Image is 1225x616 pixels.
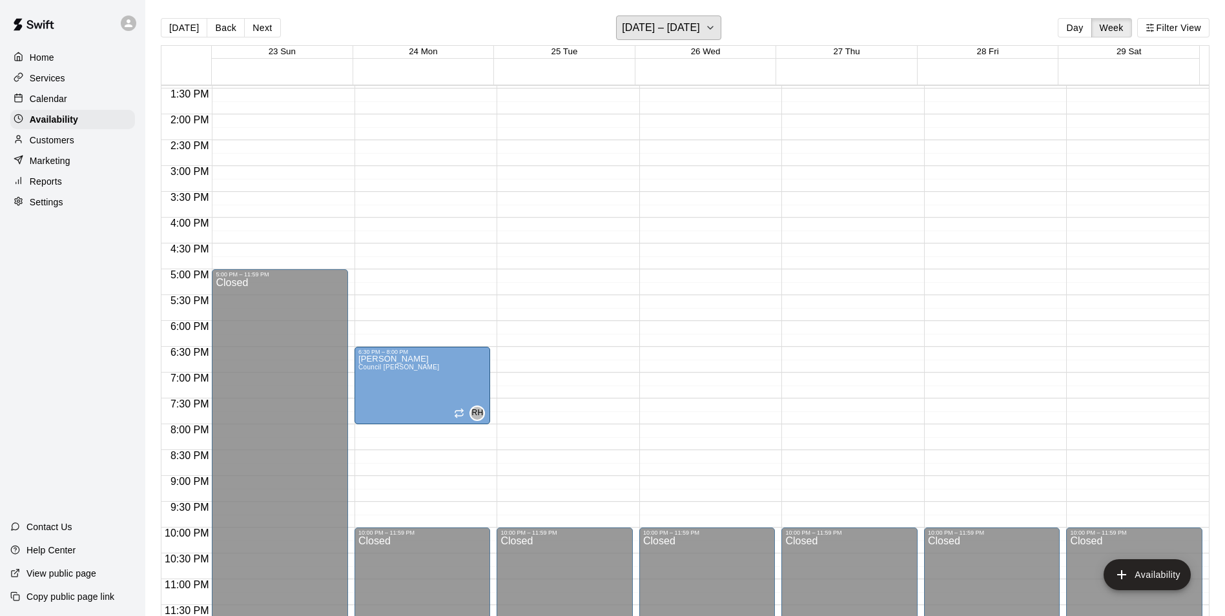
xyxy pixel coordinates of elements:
p: Reports [30,175,62,188]
button: Back [207,18,245,37]
p: Contact Us [26,520,72,533]
div: 10:00 PM – 11:59 PM [785,529,914,536]
div: 10:00 PM – 11:59 PM [643,529,772,536]
span: 10:00 PM [161,528,212,539]
span: 7:30 PM [167,398,212,409]
span: 8:00 PM [167,424,212,435]
a: Availability [10,110,135,129]
p: View public page [26,567,96,580]
span: Council [PERSON_NAME] [358,364,439,371]
a: Settings [10,192,135,212]
span: 3:00 PM [167,166,212,177]
button: [DATE] [161,18,207,37]
span: 11:00 PM [161,579,212,590]
button: Next [244,18,280,37]
div: 10:00 PM – 11:59 PM [358,529,487,536]
span: 7:00 PM [167,373,212,384]
span: RH [471,407,483,420]
a: Marketing [10,151,135,170]
a: Home [10,48,135,67]
button: 23 Sun [269,46,296,56]
button: 28 Fri [977,46,999,56]
button: 25 Tue [551,46,578,56]
p: Copy public page link [26,590,114,603]
span: 8:30 PM [167,450,212,461]
p: Home [30,51,54,64]
a: Services [10,68,135,88]
span: 6:00 PM [167,321,212,332]
span: 2:00 PM [167,114,212,125]
span: 10:30 PM [161,553,212,564]
button: Week [1091,18,1132,37]
p: Services [30,72,65,85]
div: 10:00 PM – 11:59 PM [928,529,1056,536]
button: Filter View [1137,18,1210,37]
span: 1:30 PM [167,88,212,99]
span: 5:30 PM [167,295,212,306]
p: Availability [30,113,78,126]
span: 4:30 PM [167,243,212,254]
button: add [1104,559,1191,590]
div: 10:00 PM – 11:59 PM [500,529,629,536]
div: 6:30 PM – 8:00 PM: Available [355,347,491,424]
span: 3:30 PM [167,192,212,203]
span: 2:30 PM [167,140,212,151]
span: 4:00 PM [167,218,212,229]
a: Reports [10,172,135,191]
div: Rex Harris [469,406,485,421]
span: 9:30 PM [167,502,212,513]
p: Customers [30,134,74,147]
span: 11:30 PM [161,605,212,616]
button: 27 Thu [833,46,860,56]
p: Settings [30,196,63,209]
span: 5:00 PM [167,269,212,280]
div: 10:00 PM – 11:59 PM [1070,529,1199,536]
span: Recurring availability [454,408,464,418]
p: Marketing [30,154,70,167]
span: 9:00 PM [167,476,212,487]
a: Calendar [10,89,135,108]
div: 5:00 PM – 11:59 PM [216,271,344,278]
span: 6:30 PM [167,347,212,358]
button: [DATE] – [DATE] [616,15,721,40]
h6: [DATE] – [DATE] [622,19,700,37]
button: Day [1058,18,1091,37]
p: Calendar [30,92,67,105]
div: 6:30 PM – 8:00 PM [358,349,487,355]
a: Customers [10,130,135,150]
p: Help Center [26,544,76,557]
button: 24 Mon [409,46,437,56]
button: 26 Wed [691,46,721,56]
button: 29 Sat [1117,46,1142,56]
